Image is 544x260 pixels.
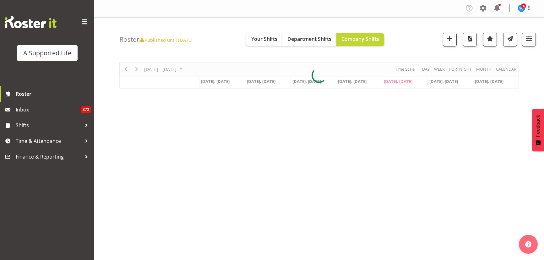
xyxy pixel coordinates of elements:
[5,16,57,28] img: Rosterit website logo
[16,89,91,99] span: Roster
[287,35,331,42] span: Department Shifts
[282,33,336,46] button: Department Shifts
[532,109,544,151] button: Feedback - Show survey
[16,105,81,114] span: Inbox
[525,241,531,247] img: help-xxl-2.png
[483,33,497,46] button: Highlight an important date within the roster.
[119,36,193,43] h4: Roster
[246,33,282,46] button: Your Shifts
[336,33,384,46] button: Company Shifts
[139,37,193,43] span: Published until [DATE]
[518,4,525,12] img: silke-carter9768.jpg
[81,106,91,113] span: 872
[16,136,82,146] span: Time & Attendance
[522,33,536,46] button: Filter Shifts
[535,115,541,137] span: Feedback
[16,152,82,161] span: Finance & Reporting
[251,35,277,42] span: Your Shifts
[443,33,457,46] button: Add a new shift
[463,33,477,46] button: Download a PDF of the roster according to the set date range.
[341,35,379,42] span: Company Shifts
[503,33,517,46] button: Send a list of all shifts for the selected filtered period to all rostered employees.
[16,121,82,130] span: Shifts
[23,48,71,58] div: A Supported Life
